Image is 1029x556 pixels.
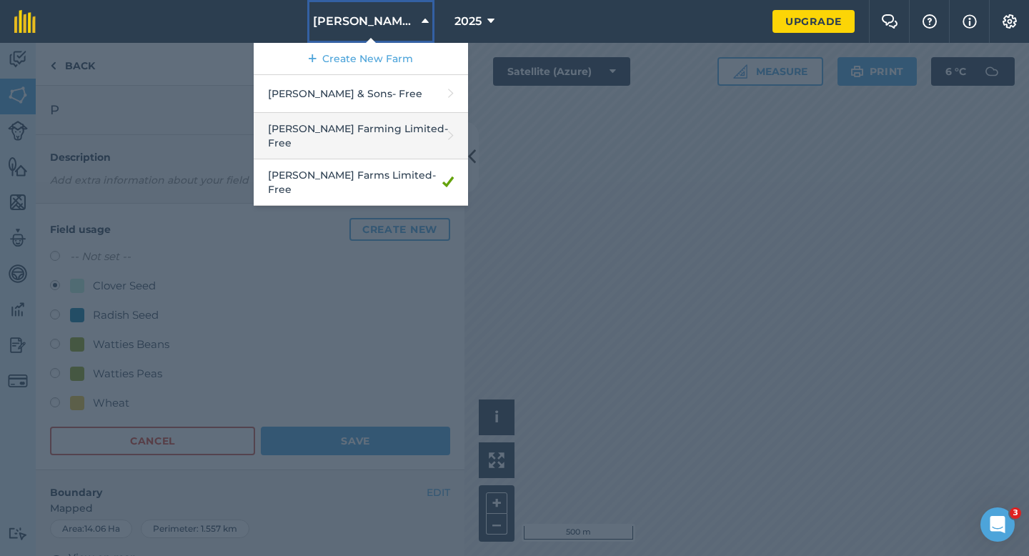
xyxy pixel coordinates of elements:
a: [PERSON_NAME] & Sons- Free [254,75,468,113]
img: fieldmargin Logo [14,10,36,33]
a: Create New Farm [254,43,468,75]
a: [PERSON_NAME] Farming Limited- Free [254,113,468,159]
img: Two speech bubbles overlapping with the left bubble in the forefront [881,14,898,29]
a: Upgrade [772,10,855,33]
span: 3 [1010,507,1021,519]
iframe: Intercom live chat [980,507,1015,542]
img: svg+xml;base64,PHN2ZyB4bWxucz0iaHR0cDovL3d3dy53My5vcmcvMjAwMC9zdmciIHdpZHRoPSIxNyIgaGVpZ2h0PSIxNy... [963,13,977,30]
img: A question mark icon [921,14,938,29]
span: 2025 [454,13,482,30]
a: [PERSON_NAME] Farms Limited- Free [254,159,468,206]
img: A cog icon [1001,14,1018,29]
span: [PERSON_NAME] Farms Limited [313,13,416,30]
